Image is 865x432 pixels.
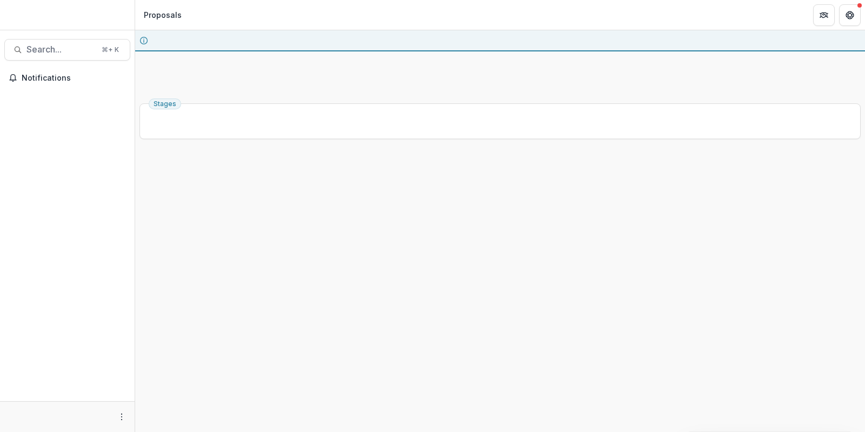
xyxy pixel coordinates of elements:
[4,69,130,87] button: Notifications
[115,410,128,423] button: More
[139,7,186,23] nav: breadcrumb
[4,39,130,61] button: Search...
[22,74,126,83] span: Notifications
[154,100,176,108] span: Stages
[144,9,182,21] div: Proposals
[99,44,121,56] div: ⌘ + K
[839,4,861,26] button: Get Help
[26,44,95,55] span: Search...
[813,4,835,26] button: Partners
